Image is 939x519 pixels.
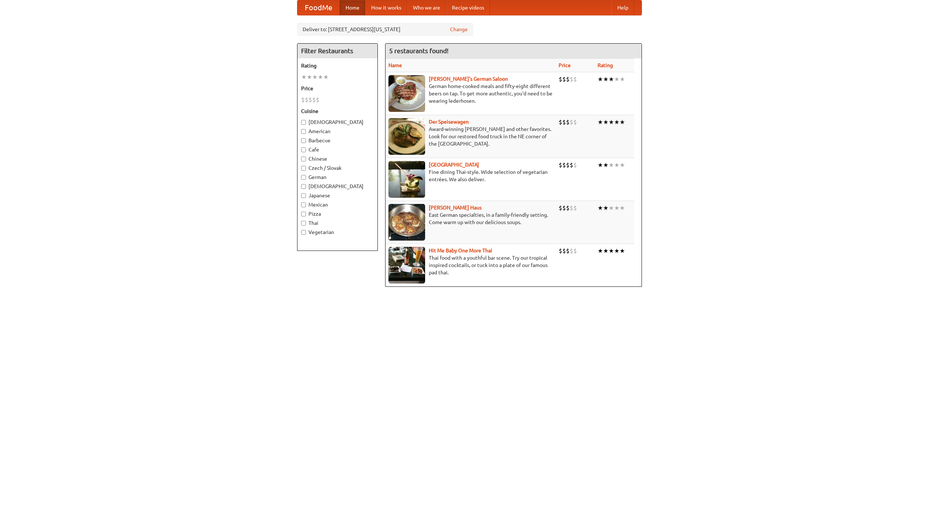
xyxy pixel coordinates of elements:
li: ★ [603,247,609,255]
a: [PERSON_NAME] Haus [429,205,482,211]
li: ★ [620,75,625,83]
li: $ [305,96,308,104]
p: Thai food with a youthful bar scene. Try our tropical inspired cocktails, or tuck into a plate of... [388,254,553,276]
li: $ [301,96,305,104]
input: German [301,175,306,180]
li: $ [566,75,570,83]
p: East German specialties, in a family-friendly setting. Come warm up with our delicious soups. [388,211,553,226]
li: ★ [307,73,312,81]
li: ★ [603,118,609,126]
li: ★ [614,75,620,83]
a: Who we are [407,0,446,15]
li: $ [559,118,562,126]
li: $ [562,204,566,212]
li: $ [308,96,312,104]
li: $ [573,118,577,126]
input: Chinese [301,157,306,161]
a: Change [450,26,468,33]
li: ★ [620,247,625,255]
a: Recipe videos [446,0,490,15]
label: Chinese [301,155,374,162]
h4: Filter Restaurants [297,44,377,58]
input: Thai [301,221,306,226]
li: ★ [620,161,625,169]
li: ★ [609,161,614,169]
img: speisewagen.jpg [388,118,425,155]
li: ★ [609,75,614,83]
input: [DEMOGRAPHIC_DATA] [301,184,306,189]
li: ★ [312,73,318,81]
a: Price [559,62,571,68]
a: Rating [598,62,613,68]
li: ★ [609,204,614,212]
a: Help [611,0,634,15]
li: ★ [323,73,329,81]
li: ★ [603,161,609,169]
input: Vegetarian [301,230,306,235]
li: ★ [614,118,620,126]
div: Deliver to: [STREET_ADDRESS][US_STATE] [297,23,473,36]
input: American [301,129,306,134]
a: Hit Me Baby One More Thai [429,248,492,253]
a: How it works [365,0,407,15]
input: Pizza [301,212,306,216]
h5: Rating [301,62,374,69]
li: $ [570,75,573,83]
li: $ [570,204,573,212]
input: Czech / Slovak [301,166,306,171]
label: [DEMOGRAPHIC_DATA] [301,183,374,190]
img: satay.jpg [388,161,425,198]
li: ★ [603,75,609,83]
li: ★ [614,204,620,212]
li: $ [566,204,570,212]
a: Home [340,0,365,15]
li: ★ [598,204,603,212]
a: Name [388,62,402,68]
li: $ [566,247,570,255]
label: Czech / Slovak [301,164,374,172]
li: $ [559,204,562,212]
ng-pluralize: 5 restaurants found! [389,47,449,54]
li: $ [559,75,562,83]
li: $ [573,247,577,255]
p: Fine dining Thai-style. Wide selection of vegetarian entrées. We also deliver. [388,168,553,183]
input: Cafe [301,147,306,152]
li: $ [570,118,573,126]
li: $ [566,118,570,126]
li: $ [570,247,573,255]
input: Barbecue [301,138,306,143]
label: Thai [301,219,374,227]
li: ★ [620,204,625,212]
label: Vegetarian [301,229,374,236]
li: ★ [598,247,603,255]
a: [PERSON_NAME]'s German Saloon [429,76,508,82]
label: [DEMOGRAPHIC_DATA] [301,118,374,126]
li: ★ [614,161,620,169]
p: German home-cooked meals and fifty-eight different beers on tap. To get more authentic, you'd nee... [388,83,553,105]
a: Der Speisewagen [429,119,469,125]
li: ★ [620,118,625,126]
label: Cafe [301,146,374,153]
label: German [301,173,374,181]
p: Award-winning [PERSON_NAME] and other favorites. Look for our restored food truck in the NE corne... [388,125,553,147]
li: $ [562,118,566,126]
input: Japanese [301,193,306,198]
input: Mexican [301,202,306,207]
li: ★ [318,73,323,81]
li: ★ [603,204,609,212]
li: $ [570,161,573,169]
li: $ [559,161,562,169]
img: esthers.jpg [388,75,425,112]
li: ★ [609,247,614,255]
li: $ [573,204,577,212]
label: Mexican [301,201,374,208]
a: [GEOGRAPHIC_DATA] [429,162,479,168]
label: Japanese [301,192,374,199]
img: babythai.jpg [388,247,425,284]
li: ★ [598,161,603,169]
